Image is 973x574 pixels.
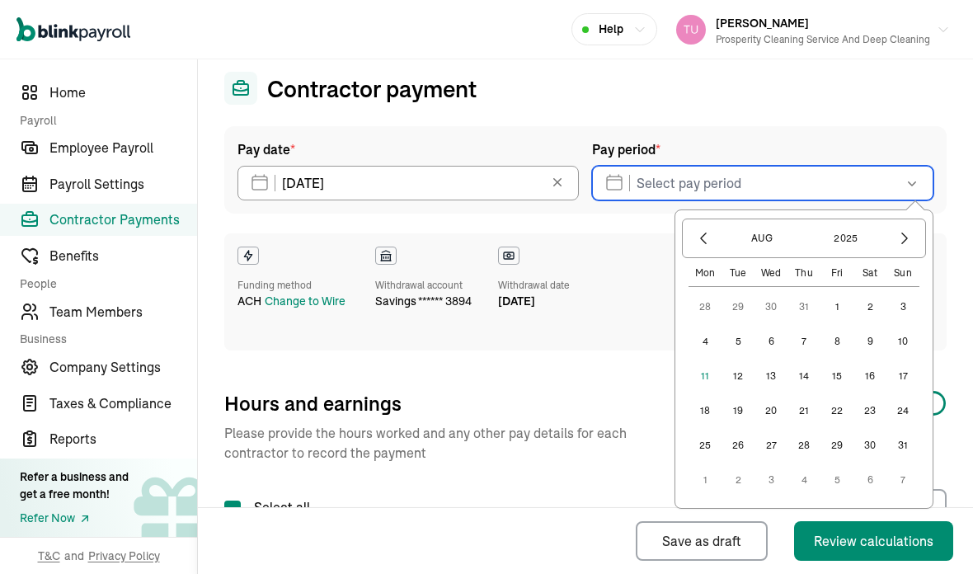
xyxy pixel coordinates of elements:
[820,325,853,358] button: 8
[592,139,660,159] span: Pay period
[20,331,187,347] span: Business
[787,463,820,496] button: 4
[722,463,754,496] button: 2
[38,548,60,564] span: T&C
[662,531,741,551] div: Save as draft
[689,394,722,427] button: 18
[224,501,241,517] input: Select all
[886,325,919,358] button: 10
[886,463,919,496] button: 7
[806,224,886,252] button: 2025
[853,394,886,427] button: 23
[820,394,853,427] button: 22
[820,290,853,323] button: 1
[754,325,787,358] button: 6
[49,82,197,102] span: Home
[722,224,801,252] button: Aug
[689,429,722,462] button: 25
[754,394,787,427] button: 20
[722,325,754,358] button: 5
[237,139,295,159] span: Pay date
[670,9,957,50] button: [PERSON_NAME]Prosperity Cleaning Service and Deep Cleaning
[754,266,787,280] div: Wed
[636,521,768,561] button: Save as draft
[267,72,477,106] h1: Contractor payment
[498,293,570,310] div: [DATE]
[820,429,853,462] button: 29
[689,325,722,358] button: 4
[891,495,973,574] iframe: Chat Widget
[49,357,197,377] span: Company Settings
[820,266,853,280] div: Fri
[716,32,930,47] div: Prosperity Cleaning Service and Deep Cleaning
[853,266,886,280] div: Sat
[787,360,820,393] button: 14
[49,174,197,194] span: Payroll Settings
[265,293,345,310] button: Change to Wire
[49,429,197,449] span: Reports
[689,463,722,496] button: 1
[886,290,919,323] button: 3
[853,360,886,393] button: 16
[20,112,187,129] span: Payroll
[689,290,722,323] button: 28
[722,394,754,427] button: 19
[787,290,820,323] button: 31
[689,360,722,393] button: 11
[237,278,349,293] div: Funding method
[592,166,933,200] input: Select pay period
[498,278,570,293] div: Withdrawal date
[814,531,933,551] div: Review calculations
[886,394,919,427] button: 24
[49,138,197,158] span: Employee Payroll
[20,275,187,292] span: People
[853,429,886,462] button: 30
[722,290,754,323] button: 29
[49,209,197,229] span: Contractor Payments
[754,463,787,496] button: 3
[599,21,623,38] span: Help
[787,429,820,462] button: 28
[237,293,261,310] span: ACH
[722,360,754,393] button: 12
[886,360,919,393] button: 17
[571,13,657,45] button: Help
[689,266,722,280] div: Mon
[886,266,919,280] div: Sun
[754,429,787,462] button: 27
[754,290,787,323] button: 30
[20,468,129,503] div: Refer a business and get a free month!
[237,166,579,200] input: Select pay date
[375,278,472,293] div: Withdrawal account
[20,510,129,527] a: Refer Now
[224,497,310,517] label: Select all
[722,266,754,280] div: Tue
[853,325,886,358] button: 9
[716,16,809,31] span: [PERSON_NAME]
[794,521,953,561] button: Review calculations
[886,429,919,462] button: 31
[722,429,754,462] button: 26
[853,463,886,496] button: 6
[754,360,787,393] button: 13
[820,463,853,496] button: 5
[224,390,402,416] span: Hours and earnings
[49,302,197,322] span: Team Members
[16,6,130,54] nav: Global
[49,246,197,266] span: Benefits
[88,548,160,564] span: Privacy Policy
[787,266,820,280] div: Thu
[224,423,678,463] p: Please provide the hours worked and any other pay details for each contractor to record the payment
[787,325,820,358] button: 7
[820,360,853,393] button: 15
[49,393,197,413] span: Taxes & Compliance
[853,290,886,323] button: 2
[787,394,820,427] button: 21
